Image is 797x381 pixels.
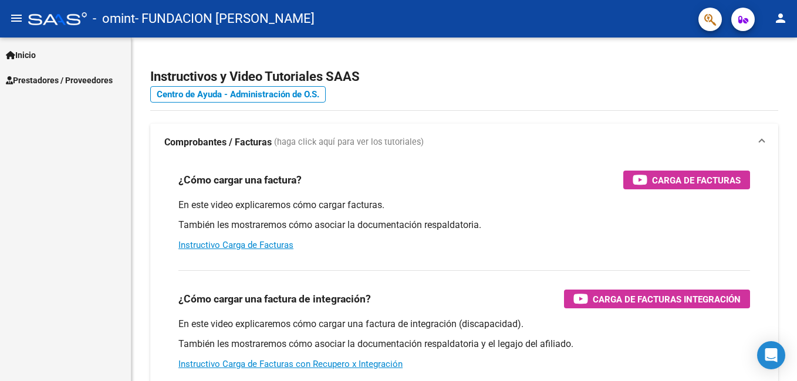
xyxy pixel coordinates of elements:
mat-icon: person [774,11,788,25]
a: Centro de Ayuda - Administración de O.S. [150,86,326,103]
mat-icon: menu [9,11,23,25]
span: Carga de Facturas Integración [593,292,741,307]
a: Instructivo Carga de Facturas [178,240,293,250]
h3: ¿Cómo cargar una factura? [178,172,302,188]
p: También les mostraremos cómo asociar la documentación respaldatoria y el legajo del afiliado. [178,338,750,351]
span: Prestadores / Proveedores [6,74,113,87]
span: Carga de Facturas [652,173,741,188]
span: - omint [93,6,135,32]
a: Instructivo Carga de Facturas con Recupero x Integración [178,359,403,369]
button: Carga de Facturas Integración [564,290,750,308]
strong: Comprobantes / Facturas [164,136,272,149]
button: Carga de Facturas [623,171,750,189]
p: En este video explicaremos cómo cargar facturas. [178,199,750,212]
h2: Instructivos y Video Tutoriales SAAS [150,66,778,88]
h3: ¿Cómo cargar una factura de integración? [178,291,371,307]
p: También les mostraremos cómo asociar la documentación respaldatoria. [178,219,750,232]
div: Open Intercom Messenger [757,341,785,369]
p: En este video explicaremos cómo cargar una factura de integración (discapacidad). [178,318,750,331]
span: - FUNDACION [PERSON_NAME] [135,6,315,32]
mat-expansion-panel-header: Comprobantes / Facturas (haga click aquí para ver los tutoriales) [150,124,778,161]
span: Inicio [6,49,36,62]
span: (haga click aquí para ver los tutoriales) [274,136,424,149]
